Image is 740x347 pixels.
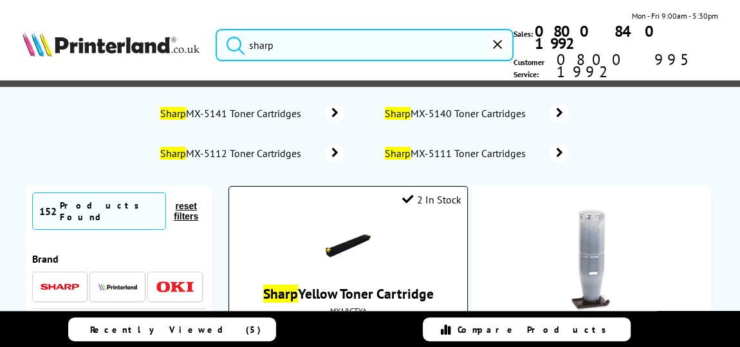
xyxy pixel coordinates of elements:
[632,10,718,22] span: Mon - Fri 9:00am - 5:30pm
[39,205,57,218] span: 152
[533,25,718,50] a: 0800 840 1992
[385,107,411,120] mark: Sharp
[402,193,461,206] div: 2 In Stock
[383,104,569,122] a: SharpMX-5140 Toner Cartridges
[98,283,137,290] img: Printerland
[41,284,79,290] img: Sharp
[263,285,434,303] a: SharpYellow Toner Cartridge
[555,53,717,78] span: 0800 995 1992
[68,317,276,341] a: Recently Viewed (5)
[326,229,371,263] img: 321.gif
[60,200,159,223] div: Products Found
[458,324,613,335] span: Compare Products
[513,28,533,40] span: Sales:
[23,32,200,59] a: Printerland Logo
[23,32,200,57] img: Printerland Logo
[32,252,59,265] span: Brand
[160,147,186,160] mark: Sharp
[263,285,298,303] mark: Sharp
[158,104,344,122] a: SharpMX-5141 Toner Cartridges
[385,147,411,160] mark: Sharp
[423,317,631,341] a: Compare Products
[158,107,306,120] span: MX-5141 Toner Cartridges
[156,281,194,292] img: OKI
[158,144,344,162] a: SharpMX-5112 Toner Cartridges
[239,306,458,315] div: MX18GTYA
[513,53,718,80] span: Customer Service:
[569,209,614,312] img: 64.gif
[90,324,261,335] span: Recently Viewed (5)
[535,21,663,53] b: 0800 840 1992
[166,200,206,222] button: reset filters
[160,107,186,120] mark: Sharp
[216,29,513,61] input: Search
[383,107,530,120] span: MX-5140 Toner Cartridges
[383,147,530,160] span: MX-5111 Toner Cartridges
[158,147,306,160] span: MX-5112 Toner Cartridges
[383,144,569,162] a: SharpMX-5111 Toner Cartridges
